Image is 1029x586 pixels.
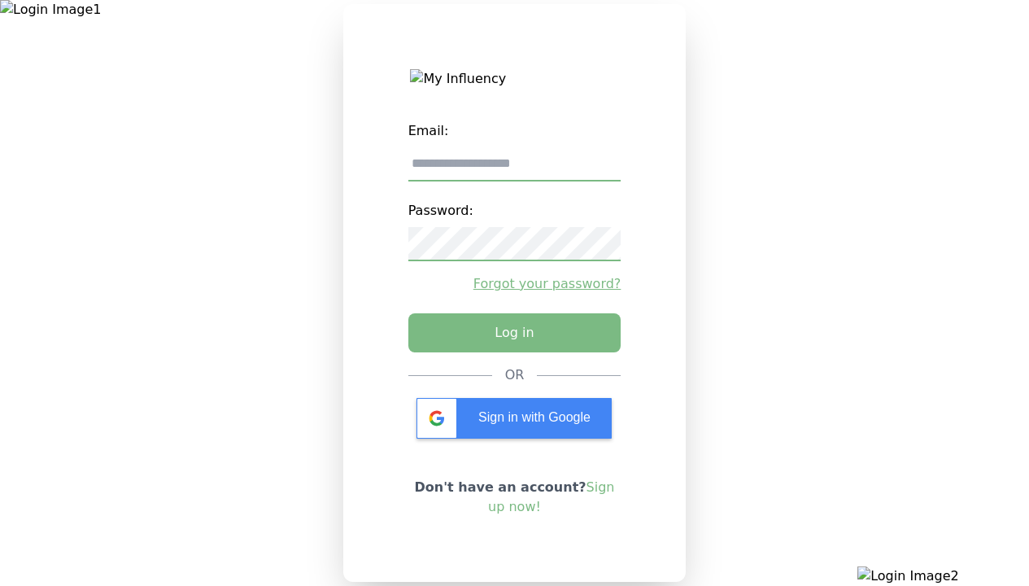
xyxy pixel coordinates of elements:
[857,566,1029,586] img: Login Image2
[410,69,618,89] img: My Influency
[408,195,621,227] label: Password:
[478,410,591,424] span: Sign in with Google
[416,398,612,439] div: Sign in with Google
[505,365,525,385] div: OR
[408,115,621,147] label: Email:
[408,313,621,352] button: Log in
[408,274,621,294] a: Forgot your password?
[408,478,621,517] p: Don't have an account?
